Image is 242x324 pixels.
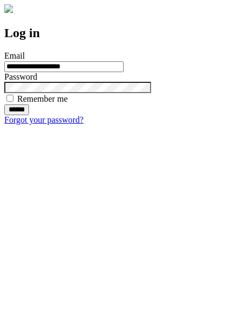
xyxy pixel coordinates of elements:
label: Email [4,51,25,60]
h2: Log in [4,26,238,40]
label: Password [4,72,37,81]
label: Remember me [17,94,68,103]
a: Forgot your password? [4,115,83,124]
img: logo-4e3dc11c47720685a147b03b5a06dd966a58ff35d612b21f08c02c0306f2b779.png [4,4,13,13]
